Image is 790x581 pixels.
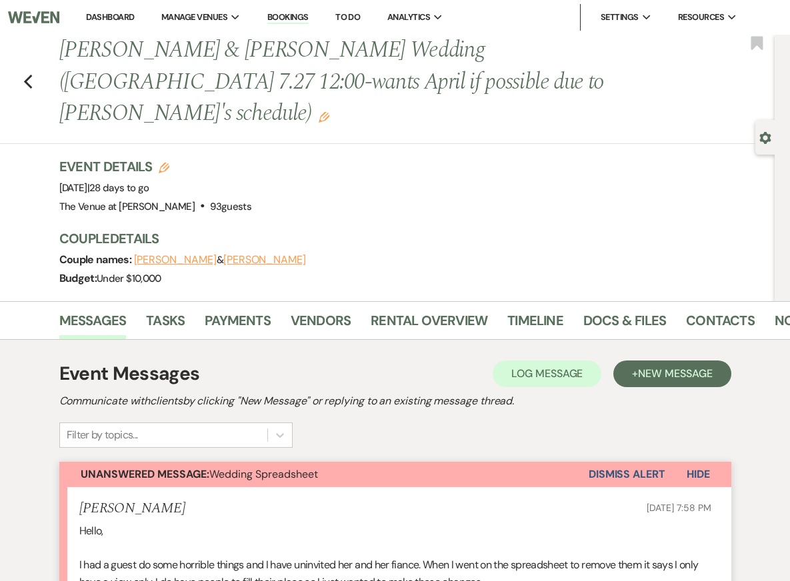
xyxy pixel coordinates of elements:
h5: [PERSON_NAME] [79,500,185,517]
span: Wedding Spreadsheet [81,467,318,481]
span: Under $10,000 [97,272,161,285]
a: Rental Overview [371,310,487,339]
a: Vendors [291,310,351,339]
button: +New Message [613,360,731,387]
a: To Do [335,11,360,23]
span: Log Message [511,366,583,380]
button: [PERSON_NAME] [223,255,306,265]
span: 93 guests [210,200,251,213]
a: Messages [59,310,127,339]
a: Tasks [146,310,185,339]
button: Edit [319,110,329,122]
span: 28 days to go [89,181,149,195]
h3: Couple Details [59,229,761,248]
span: The Venue at [PERSON_NAME] [59,200,195,213]
a: Docs & Files [583,310,666,339]
strong: Unanswered Message: [81,467,209,481]
span: & [134,253,306,267]
button: Dismiss Alert [589,462,665,487]
span: Settings [601,11,639,24]
div: Filter by topics... [67,427,138,443]
span: Hide [687,467,710,481]
button: Unanswered Message:Wedding Spreadsheet [59,462,589,487]
h3: Event Details [59,157,252,176]
img: Weven Logo [8,3,59,31]
button: Open lead details [759,131,771,143]
span: Budget: [59,271,97,285]
span: [DATE] [59,181,149,195]
span: Couple names: [59,253,134,267]
span: | [87,181,149,195]
button: Hide [665,462,731,487]
h1: Event Messages [59,360,200,388]
span: [DATE] 7:58 PM [647,502,711,514]
a: Contacts [686,310,755,339]
h2: Communicate with clients by clicking "New Message" or replying to an existing message thread. [59,393,731,409]
button: [PERSON_NAME] [134,255,217,265]
p: Hello, [79,522,711,540]
span: New Message [638,366,712,380]
span: Analytics [387,11,430,24]
button: Log Message [493,360,601,387]
h1: [PERSON_NAME] & [PERSON_NAME] Wedding ([GEOGRAPHIC_DATA] 7.27 12:00-wants April if possible due t... [59,35,626,130]
a: Dashboard [86,11,134,23]
a: Bookings [267,11,309,24]
a: Payments [205,310,271,339]
a: Timeline [507,310,563,339]
span: Manage Venues [161,11,227,24]
span: Resources [678,11,724,24]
